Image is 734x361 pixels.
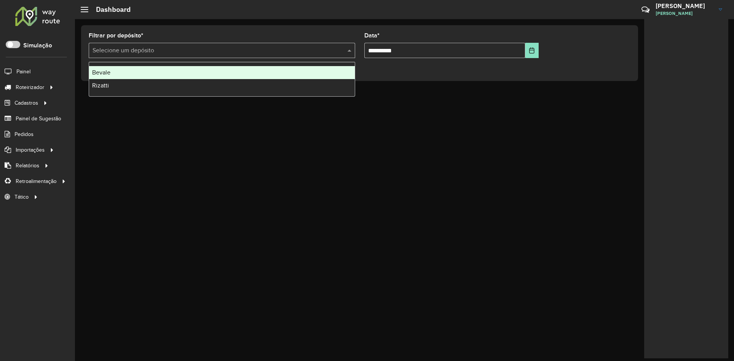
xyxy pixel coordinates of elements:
[364,31,380,40] label: Data
[89,62,355,97] ng-dropdown-panel: Options list
[550,2,630,23] div: Críticas? Dúvidas? Elogios? Sugestões? Entre em contato conosco!
[15,193,29,201] span: Tático
[23,41,52,50] label: Simulação
[88,5,131,14] h2: Dashboard
[16,115,61,123] span: Painel de Sugestão
[656,10,713,17] span: [PERSON_NAME]
[16,162,39,170] span: Relatórios
[15,130,34,138] span: Pedidos
[525,43,539,58] button: Choose Date
[16,146,45,154] span: Importações
[637,2,654,18] a: Contato Rápido
[92,69,110,76] span: Bevale
[656,2,713,10] h3: [PERSON_NAME]
[15,99,38,107] span: Cadastros
[16,83,44,91] span: Roteirizador
[16,177,57,185] span: Retroalimentação
[92,82,109,89] span: Rizatti
[89,31,143,40] label: Filtrar por depósito
[16,68,31,76] span: Painel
